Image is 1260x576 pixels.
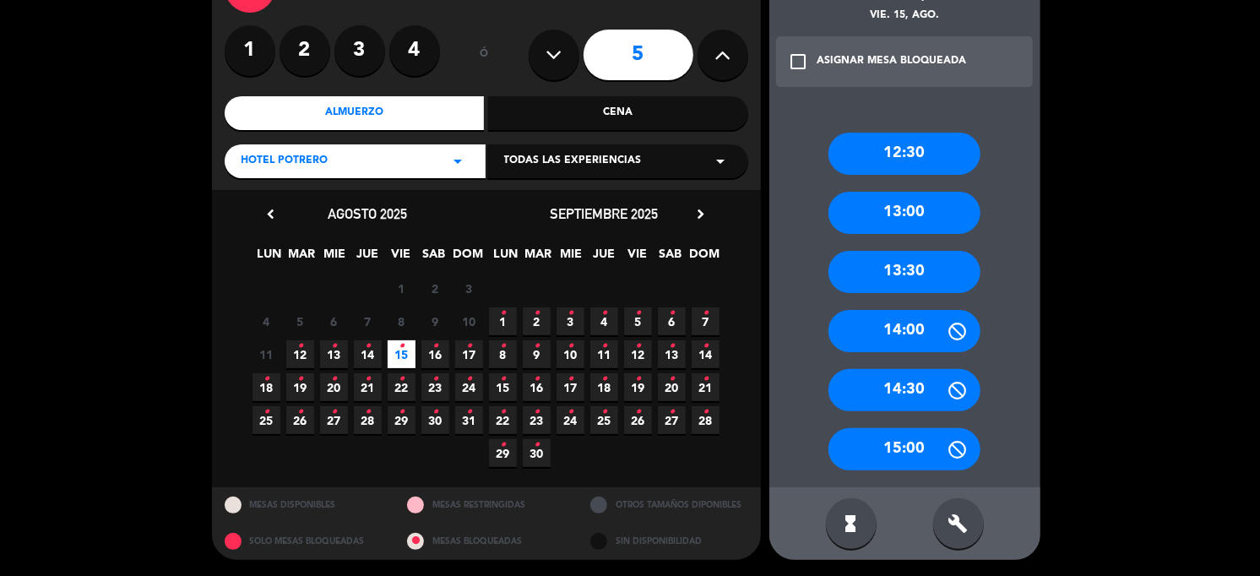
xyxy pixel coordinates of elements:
span: 30 [523,439,551,467]
i: • [534,300,540,327]
i: • [534,399,540,426]
span: 23 [421,373,449,401]
div: Cena [488,96,748,130]
span: 13 [320,340,348,368]
span: 29 [489,439,517,467]
span: 9 [421,307,449,335]
span: VIE [623,244,651,272]
i: • [263,399,269,426]
label: 3 [334,25,385,76]
span: SAB [656,244,684,272]
span: MAR [288,244,316,272]
span: 21 [692,373,720,401]
i: • [297,399,303,426]
div: SIN DISPONIBILIDAD [578,524,761,560]
span: 21 [354,373,382,401]
span: 6 [658,307,686,335]
span: Hotel Potrero [242,153,329,170]
span: SAB [420,244,448,272]
div: SOLO MESAS BLOQUEADAS [212,524,395,560]
label: 1 [225,25,275,76]
i: • [568,399,573,426]
i: • [432,399,438,426]
i: • [297,366,303,393]
span: 15 [388,340,415,368]
i: • [534,432,540,459]
i: • [365,333,371,360]
i: • [703,366,709,393]
span: 18 [253,373,280,401]
i: • [568,366,573,393]
span: 26 [624,406,652,434]
span: 15 [489,373,517,401]
span: 7 [354,307,382,335]
span: 20 [658,373,686,401]
div: ó [457,25,512,84]
i: • [365,399,371,426]
span: 31 [455,406,483,434]
span: 4 [590,307,618,335]
i: • [669,300,675,327]
i: • [399,366,405,393]
i: • [703,300,709,327]
span: 14 [692,340,720,368]
span: MAR [524,244,552,272]
span: 3 [557,307,584,335]
span: 19 [624,373,652,401]
span: 3 [455,274,483,302]
span: 20 [320,373,348,401]
i: • [500,366,506,393]
span: 10 [455,307,483,335]
i: • [601,333,607,360]
i: • [703,399,709,426]
span: MIE [557,244,585,272]
i: • [331,333,337,360]
span: 28 [692,406,720,434]
label: 2 [280,25,330,76]
span: 22 [489,406,517,434]
i: chevron_left [263,205,280,223]
i: • [635,333,641,360]
span: 17 [557,373,584,401]
div: MESAS BLOQUEADAS [394,524,578,560]
i: • [534,333,540,360]
span: DOM [689,244,717,272]
span: 7 [692,307,720,335]
span: 5 [624,307,652,335]
span: 12 [286,340,314,368]
span: 5 [286,307,314,335]
span: 1 [388,274,415,302]
span: DOM [453,244,481,272]
i: hourglass_full [841,514,861,534]
span: 11 [590,340,618,368]
span: 22 [388,373,415,401]
i: check_box_outline_blank [789,52,809,72]
span: 27 [320,406,348,434]
div: 13:00 [828,192,980,234]
span: 1 [489,307,517,335]
i: • [399,399,405,426]
i: arrow_drop_down [711,151,731,171]
span: 8 [489,340,517,368]
i: • [297,333,303,360]
i: • [669,333,675,360]
i: • [601,300,607,327]
span: septiembre 2025 [551,205,659,222]
i: • [669,399,675,426]
span: 17 [455,340,483,368]
i: chevron_right [692,205,710,223]
span: 9 [523,340,551,368]
i: arrow_drop_down [448,151,469,171]
span: 14 [354,340,382,368]
i: • [568,300,573,327]
span: 26 [286,406,314,434]
i: • [635,300,641,327]
span: JUE [354,244,382,272]
span: 12 [624,340,652,368]
i: • [601,366,607,393]
i: • [399,333,405,360]
span: 29 [388,406,415,434]
span: 19 [286,373,314,401]
label: 4 [389,25,440,76]
i: • [635,399,641,426]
